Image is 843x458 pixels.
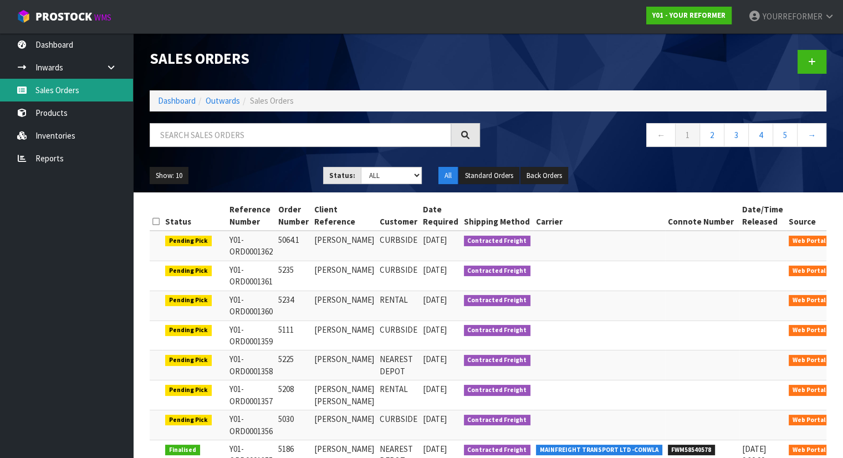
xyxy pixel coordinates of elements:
td: [PERSON_NAME] [311,231,377,261]
span: Contracted Freight [464,325,531,336]
td: [PERSON_NAME] [311,410,377,440]
td: RENTAL [377,291,420,320]
span: Web Portal [789,445,830,456]
span: Contracted Freight [464,385,531,396]
img: cube-alt.png [17,9,30,23]
th: Date/Time Released [739,201,786,231]
button: Show: 10 [150,167,188,185]
span: Contracted Freight [464,295,531,306]
a: 2 [699,123,724,147]
span: YOURREFORMER [763,11,822,22]
span: Finalised [165,445,200,456]
span: Pending Pick [165,355,212,366]
td: [PERSON_NAME] [311,261,377,291]
span: [DATE] [423,354,447,364]
span: Contracted Freight [464,266,531,277]
th: Carrier [533,201,665,231]
span: [DATE] [423,235,447,245]
td: [PERSON_NAME] [311,291,377,320]
td: 5208 [275,380,311,410]
th: Shipping Method [461,201,534,231]
a: Outwards [206,95,240,106]
span: Contracted Freight [464,236,531,247]
span: Contracted Freight [464,445,531,456]
td: 5064.1 [275,231,311,261]
a: Dashboard [158,95,196,106]
th: Reference Number [227,201,275,231]
td: Y01-ORD0001357 [227,380,275,410]
td: Y01-ORD0001358 [227,350,275,380]
span: Web Portal [789,325,830,336]
span: Web Portal [789,385,830,396]
span: Pending Pick [165,325,212,336]
span: Pending Pick [165,385,212,396]
small: WMS [94,12,111,23]
span: Web Portal [789,415,830,426]
td: Y01-ORD0001360 [227,291,275,320]
td: CURBSIDE [377,320,420,350]
span: [DATE] [423,384,447,394]
span: Pending Pick [165,295,212,306]
td: RENTAL [377,380,420,410]
span: Pending Pick [165,266,212,277]
th: Customer [377,201,420,231]
span: Web Portal [789,295,830,306]
td: 5030 [275,410,311,440]
h1: Sales Orders [150,50,480,67]
td: 5225 [275,350,311,380]
strong: Y01 - YOUR REFORMER [652,11,726,20]
span: MAINFREIGHT TRANSPORT LTD -CONWLA [536,445,662,456]
td: 5235 [275,261,311,291]
span: FWM58540578 [668,445,716,456]
th: Source [786,201,832,231]
a: ← [646,123,676,147]
td: CURBSIDE [377,261,420,291]
button: All [438,167,458,185]
a: 1 [675,123,700,147]
td: 5234 [275,291,311,320]
span: Pending Pick [165,236,212,247]
a: → [797,123,826,147]
span: Contracted Freight [464,355,531,366]
td: Y01-ORD0001356 [227,410,275,440]
a: 3 [724,123,749,147]
th: Status [162,201,227,231]
span: [DATE] [423,294,447,305]
td: 5111 [275,320,311,350]
th: Order Number [275,201,311,231]
span: [DATE] [423,264,447,275]
th: Connote Number [665,201,740,231]
td: [PERSON_NAME] [311,350,377,380]
input: Search sales orders [150,123,451,147]
span: Web Portal [789,236,830,247]
td: Y01-ORD0001359 [227,320,275,350]
td: Y01-ORD0001362 [227,231,275,261]
td: CURBSIDE [377,410,420,440]
span: Pending Pick [165,415,212,426]
span: Web Portal [789,355,830,366]
th: Date Required [420,201,461,231]
td: NEAREST DEPOT [377,350,420,380]
span: Contracted Freight [464,415,531,426]
a: 4 [748,123,773,147]
nav: Page navigation [497,123,827,150]
span: [DATE] [423,324,447,335]
button: Back Orders [520,167,568,185]
span: Web Portal [789,266,830,277]
td: Y01-ORD0001361 [227,261,275,291]
td: CURBSIDE [377,231,420,261]
td: [PERSON_NAME] [311,320,377,350]
strong: Status: [329,171,355,180]
button: Standard Orders [459,167,519,185]
td: [PERSON_NAME] [PERSON_NAME] [311,380,377,410]
span: [DATE] [423,414,447,424]
th: Client Reference [311,201,377,231]
span: ProStock [35,9,92,24]
a: 5 [773,123,798,147]
span: [DATE] [423,444,447,454]
span: Sales Orders [250,95,294,106]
